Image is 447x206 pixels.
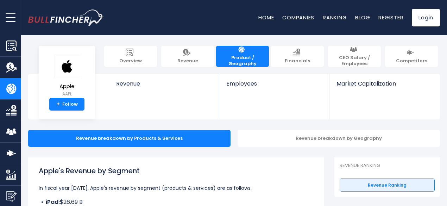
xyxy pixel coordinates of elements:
[238,130,440,147] div: Revenue breakdown by Geography
[412,9,440,26] a: Login
[55,91,79,97] small: AAPL
[332,55,377,67] span: CEO Salary / Employees
[220,55,265,67] span: Product / Geography
[328,46,381,67] a: CEO Salary / Employees
[340,179,435,192] a: Revenue Ranking
[56,101,60,107] strong: +
[336,80,432,87] span: Market Capitalization
[216,46,269,67] a: Product / Geography
[258,14,274,21] a: Home
[329,74,439,99] a: Market Capitalization
[385,46,438,67] a: Competitors
[104,46,157,67] a: Overview
[340,163,435,169] p: Revenue Ranking
[39,166,313,176] h1: Apple's Revenue by Segment
[28,10,104,26] img: bullfincher logo
[355,14,370,21] a: Blog
[226,80,322,87] span: Employees
[39,184,313,192] p: In fiscal year [DATE], Apple's revenue by segment (products & services) are as follows:
[55,83,79,89] span: Apple
[378,14,403,21] a: Register
[109,74,219,99] a: Revenue
[49,98,84,111] a: +Follow
[285,58,310,64] span: Financials
[46,198,60,206] b: iPad:
[28,130,231,147] div: Revenue breakdown by Products & Services
[54,54,80,98] a: Apple AAPL
[119,58,142,64] span: Overview
[282,14,314,21] a: Companies
[396,58,427,64] span: Competitors
[219,74,329,99] a: Employees
[323,14,347,21] a: Ranking
[28,10,104,26] a: Go to homepage
[177,58,198,64] span: Revenue
[161,46,214,67] a: Revenue
[271,46,324,67] a: Financials
[116,80,212,87] span: Revenue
